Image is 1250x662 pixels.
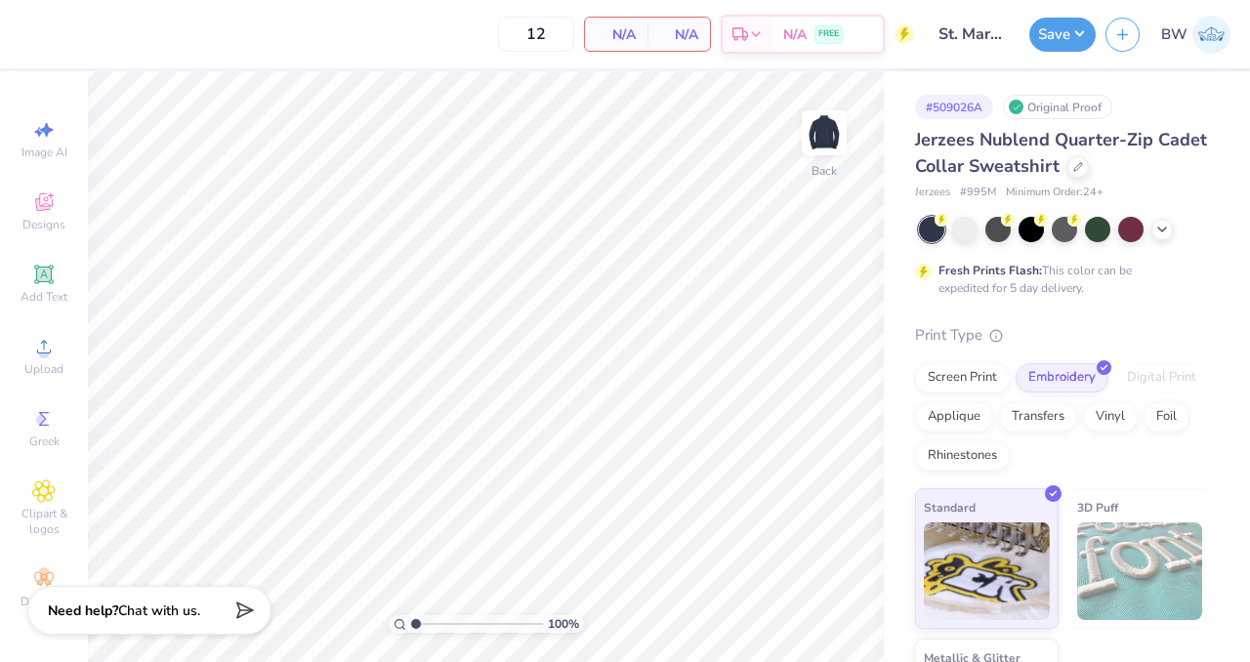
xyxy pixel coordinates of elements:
[915,95,993,119] div: # 509026A
[21,594,67,609] span: Decorate
[1144,402,1189,432] div: Foil
[783,24,807,45] span: N/A
[818,27,839,41] span: FREE
[938,263,1042,278] strong: Fresh Prints Flash:
[938,262,1179,297] div: This color can be expedited for 5 day delivery.
[915,441,1010,471] div: Rhinestones
[21,289,67,305] span: Add Text
[915,128,1207,178] span: Jerzees Nublend Quarter-Zip Cadet Collar Sweatshirt
[597,24,636,45] span: N/A
[10,506,78,537] span: Clipart & logos
[118,601,200,620] span: Chat with us.
[1003,95,1112,119] div: Original Proof
[915,402,993,432] div: Applique
[1029,18,1096,52] button: Save
[812,162,837,180] div: Back
[22,217,65,232] span: Designs
[915,185,950,201] span: Jerzees
[1161,16,1230,54] a: BW
[1083,402,1138,432] div: Vinyl
[548,615,579,633] span: 100 %
[924,497,976,517] span: Standard
[1077,497,1118,517] span: 3D Puff
[1192,16,1230,54] img: Brooke Williams
[29,434,60,449] span: Greek
[924,15,1020,54] input: Untitled Design
[960,185,996,201] span: # 995M
[805,113,844,152] img: Back
[498,17,574,52] input: – –
[1161,23,1187,46] span: BW
[659,24,698,45] span: N/A
[915,324,1211,347] div: Print Type
[924,522,1050,620] img: Standard
[24,361,63,377] span: Upload
[1114,363,1209,393] div: Digital Print
[1016,363,1108,393] div: Embroidery
[999,402,1077,432] div: Transfers
[48,601,118,620] strong: Need help?
[915,363,1010,393] div: Screen Print
[1077,522,1203,620] img: 3D Puff
[21,145,67,160] span: Image AI
[1006,185,1104,201] span: Minimum Order: 24 +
